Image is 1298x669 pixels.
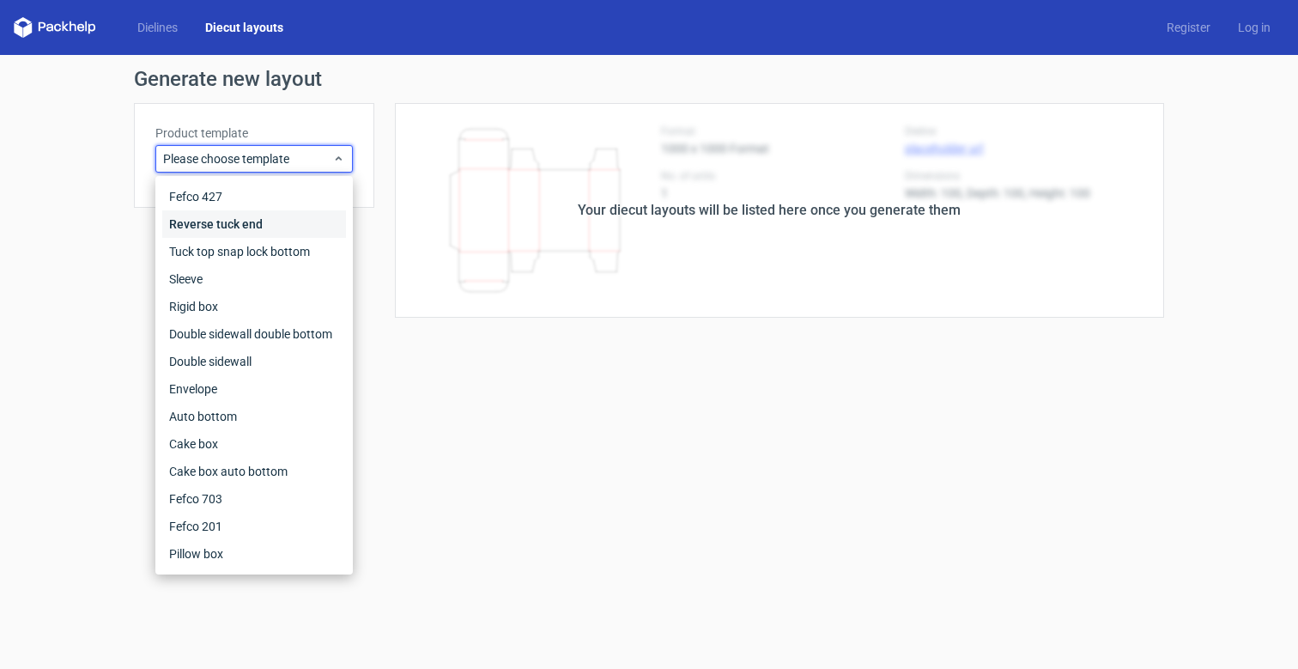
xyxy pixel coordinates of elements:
[1224,19,1284,36] a: Log in
[124,19,191,36] a: Dielines
[162,375,346,403] div: Envelope
[162,238,346,265] div: Tuck top snap lock bottom
[162,293,346,320] div: Rigid box
[163,150,332,167] span: Please choose template
[162,458,346,485] div: Cake box auto bottom
[162,403,346,430] div: Auto bottom
[162,513,346,540] div: Fefco 201
[162,540,346,568] div: Pillow box
[162,485,346,513] div: Fefco 703
[162,210,346,238] div: Reverse tuck end
[1153,19,1224,36] a: Register
[162,430,346,458] div: Cake box
[162,320,346,348] div: Double sidewall double bottom
[134,69,1164,89] h1: Generate new layout
[155,125,353,142] label: Product template
[162,265,346,293] div: Sleeve
[162,348,346,375] div: Double sidewall
[191,19,297,36] a: Diecut layouts
[162,183,346,210] div: Fefco 427
[578,200,961,221] div: Your diecut layouts will be listed here once you generate them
